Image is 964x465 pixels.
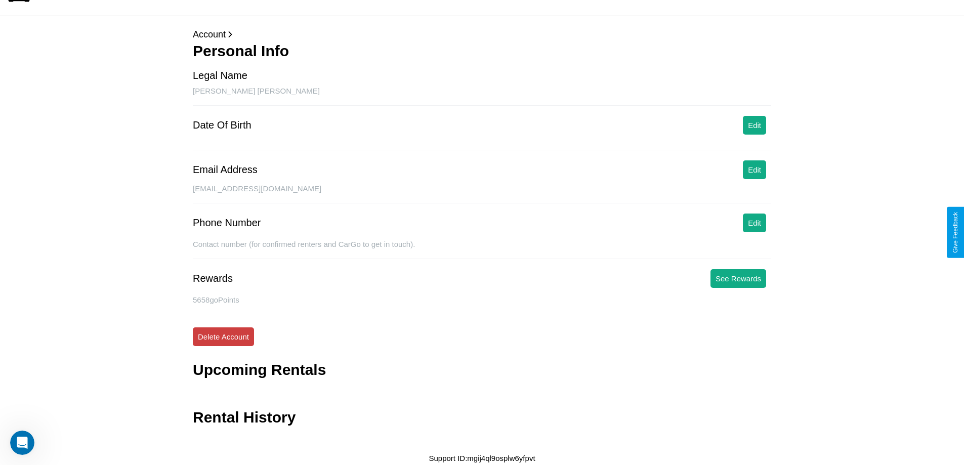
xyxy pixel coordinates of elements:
[193,164,258,176] div: Email Address
[193,409,296,426] h3: Rental History
[193,361,326,378] h3: Upcoming Rentals
[193,184,771,203] div: [EMAIL_ADDRESS][DOMAIN_NAME]
[193,327,254,346] button: Delete Account
[10,431,34,455] iframe: Intercom live chat
[193,43,771,60] h3: Personal Info
[710,269,766,288] button: See Rewards
[193,273,233,284] div: Rewards
[952,212,959,253] div: Give Feedback
[743,214,766,232] button: Edit
[193,217,261,229] div: Phone Number
[193,70,247,81] div: Legal Name
[193,87,771,106] div: [PERSON_NAME] [PERSON_NAME]
[743,160,766,179] button: Edit
[193,119,252,131] div: Date Of Birth
[193,240,771,259] div: Contact number (for confirmed renters and CarGo to get in touch).
[193,293,771,307] p: 5658 goPoints
[193,26,771,43] p: Account
[429,451,535,465] p: Support ID: mgij4ql9osplw6yfpvt
[743,116,766,135] button: Edit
